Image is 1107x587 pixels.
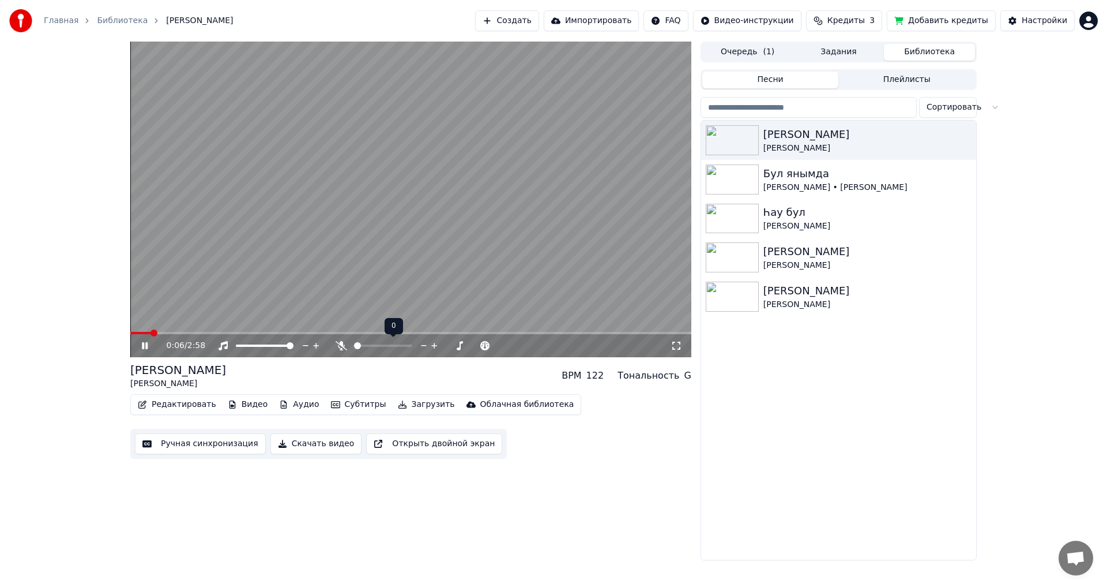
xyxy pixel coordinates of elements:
div: [PERSON_NAME] [763,299,972,311]
span: Сортировать [927,102,981,113]
button: Добавить кредиты [887,10,996,31]
span: 2:58 [187,340,205,352]
div: [PERSON_NAME] [763,220,972,232]
button: Редактировать [133,397,221,413]
div: Тональность [617,369,679,383]
div: 0 [385,318,403,334]
button: Очередь [702,44,793,61]
button: Создать [475,10,539,31]
div: G [684,369,691,383]
a: Главная [44,15,78,27]
button: Импортировать [544,10,639,31]
div: 122 [586,369,604,383]
button: Песни [702,72,839,88]
div: [PERSON_NAME] [130,362,226,378]
div: BPM [562,369,581,383]
div: [PERSON_NAME] [130,378,226,390]
a: Библиотека [97,15,148,27]
button: Скачать видео [270,433,362,454]
button: Плейлисты [838,72,975,88]
button: Субтитры [326,397,391,413]
button: Настройки [1000,10,1075,31]
div: [PERSON_NAME] [763,260,972,271]
button: Видео [223,397,273,413]
button: Кредиты3 [806,10,882,31]
div: Настройки [1022,15,1067,27]
div: [PERSON_NAME] [763,283,972,299]
button: Видео-инструкции [693,10,801,31]
div: / [167,340,194,352]
div: Бул янымда [763,166,972,182]
button: Загрузить [393,397,460,413]
span: 3 [869,15,875,27]
span: Кредиты [827,15,865,27]
div: Һау бул [763,204,972,220]
button: Открыть двойной экран [366,433,502,454]
button: FAQ [643,10,688,31]
nav: breadcrumb [44,15,234,27]
div: Облачная библиотека [480,399,574,410]
img: youka [9,9,32,32]
div: [PERSON_NAME] [763,126,972,143]
div: Открытый чат [1059,541,1093,575]
div: [PERSON_NAME] [763,244,972,260]
button: Ручная синхронизация [135,433,266,454]
span: 0:06 [167,340,184,352]
button: Аудио [274,397,323,413]
div: [PERSON_NAME] • [PERSON_NAME] [763,182,972,193]
button: Задания [793,44,884,61]
span: ( 1 ) [763,46,774,58]
span: [PERSON_NAME] [166,15,233,27]
button: Библиотека [884,44,975,61]
div: [PERSON_NAME] [763,143,972,154]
